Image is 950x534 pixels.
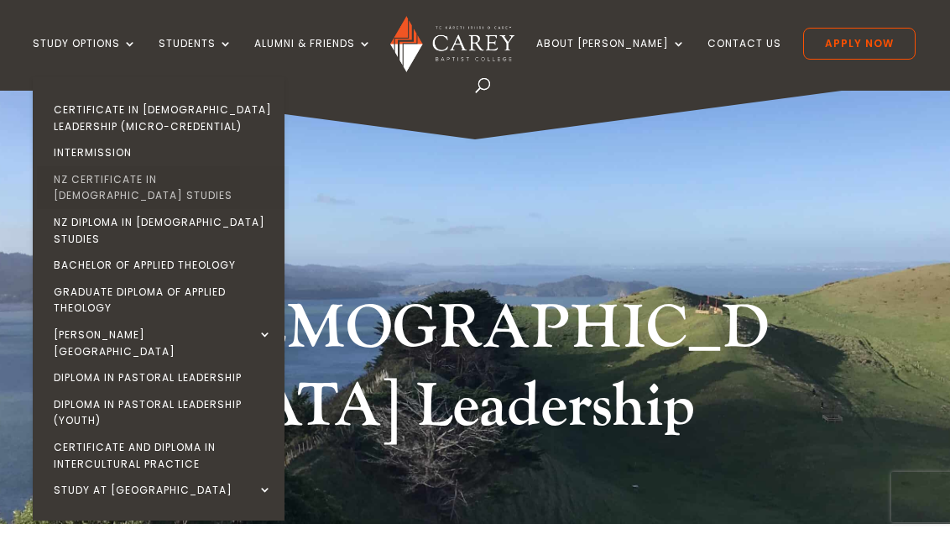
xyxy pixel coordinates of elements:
a: Certificate and Diploma in Intercultural Practice [37,434,289,477]
a: Intermission [37,139,289,166]
a: Students [159,38,232,77]
a: NZ Diploma in [DEMOGRAPHIC_DATA] Studies [37,209,289,252]
img: Carey Baptist College [390,16,514,72]
a: Diploma in Pastoral Leadership [37,364,289,391]
a: Bachelor of Applied Theology [37,252,289,279]
a: [PERSON_NAME][GEOGRAPHIC_DATA] [37,322,289,364]
a: Graduate Diploma of Applied Theology [37,279,289,322]
a: About [PERSON_NAME] [536,38,686,77]
a: Study Options [33,38,137,77]
a: Contact Us [707,38,781,77]
a: Alumni & Friends [254,38,372,77]
h1: [DEMOGRAPHIC_DATA] Leadership [160,290,790,455]
a: Study at [GEOGRAPHIC_DATA] [37,477,289,504]
a: Apply Now [803,28,916,60]
a: Certificate in [DEMOGRAPHIC_DATA] Leadership (Micro-credential) [37,97,289,139]
a: Diploma in Pastoral Leadership (Youth) [37,391,289,434]
a: NZ Certificate in [DEMOGRAPHIC_DATA] Studies [37,166,289,209]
